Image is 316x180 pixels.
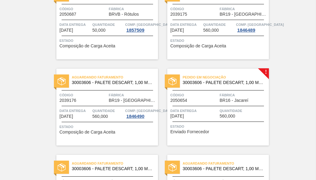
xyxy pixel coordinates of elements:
span: Composição de Carga Aceita [59,130,115,134]
span: Fábrica [220,6,267,12]
span: Data Entrega [59,22,91,28]
a: Comp. [GEOGRAPHIC_DATA]1846489 [236,22,267,33]
span: 30003606 - PALETE DESCART;1,00 M;1,20 M;0,14 M;.;MA [72,166,153,171]
a: Comp. [GEOGRAPHIC_DATA]1857509 [125,22,156,33]
a: Comp. [GEOGRAPHIC_DATA]1846490 [125,108,156,119]
a: estadoAguardando Faturamento30003606 - PALETE DESCART; 1,00 M;1,20 M;0,14 M;.; MAMÃCódigo2039176F... [47,69,158,146]
span: Pedido em Negociação [183,74,269,80]
span: Comp. Carga [125,108,173,114]
span: 21/10/2025 [170,28,184,33]
span: Quantidade [92,108,124,114]
span: 30003606 - PALETE DESCART;1,00 M;1,20 M;0,14 M;.;MA [183,166,264,171]
span: Status [170,38,267,44]
span: Código [170,6,218,12]
div: 1857509 [125,28,145,33]
span: Data Entrega [59,108,91,114]
span: 560,000 [203,28,219,33]
span: Enviado Fornecedor [170,130,209,134]
span: 17/10/2025 [59,28,73,33]
span: Aguardando Faturamento [72,74,158,80]
img: estado [58,77,66,85]
span: Quantidade [220,108,267,114]
span: Data Entrega [170,22,202,28]
span: BR19 - Nova Rio [109,98,156,103]
span: Quantidade [92,22,124,28]
span: Comp. Carga [236,22,284,28]
span: Código [59,6,107,12]
img: estado [58,163,66,171]
span: Fábrica [109,92,156,98]
span: Composição de Carga Aceita [170,44,226,48]
span: Aguardando Faturamento [183,160,269,166]
span: 2050687 [59,12,76,17]
span: 30003606 - PALETE DESCART;1,00 M;1,20 M;0,14 M;.;MA [72,80,153,85]
span: Status [59,124,156,130]
span: 30003606 - PALETE DESCART;1,00 M;1,20 M;0,14 M;.;MA [183,80,264,85]
span: 560,000 [92,114,108,119]
span: BRVB - Rótulos [109,12,139,17]
span: 2039175 [170,12,187,17]
span: Status [59,38,156,44]
span: Aguardando Faturamento [72,160,158,166]
span: 2039176 [59,98,76,103]
img: estado [168,77,176,85]
span: Fábrica [109,6,156,12]
span: BR19 - Nova Rio [220,12,267,17]
span: Fábrica [220,92,267,98]
span: 28/10/2025 [59,114,73,119]
span: BR16 - Jacareí [220,98,248,103]
span: Comp. Carga [125,22,173,28]
span: 30/10/2025 [170,114,184,118]
span: Composição de Carga Aceita [59,44,115,48]
span: Quantidade [203,22,235,28]
span: Data Entrega [170,108,218,114]
div: 1846489 [236,28,256,33]
span: 50,000 [92,28,106,33]
span: 560,000 [220,114,235,118]
img: estado [168,163,176,171]
span: 2050654 [170,98,187,103]
a: !estadoPedido em Negociação30003606 - PALETE DESCART; 1,00 M;1,20 M;0,14 M;.; MAMÃCódigo2050654Fá... [158,69,269,146]
div: 1846490 [125,114,145,119]
span: Código [170,92,218,98]
span: Código [59,92,107,98]
span: Status [170,123,267,130]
